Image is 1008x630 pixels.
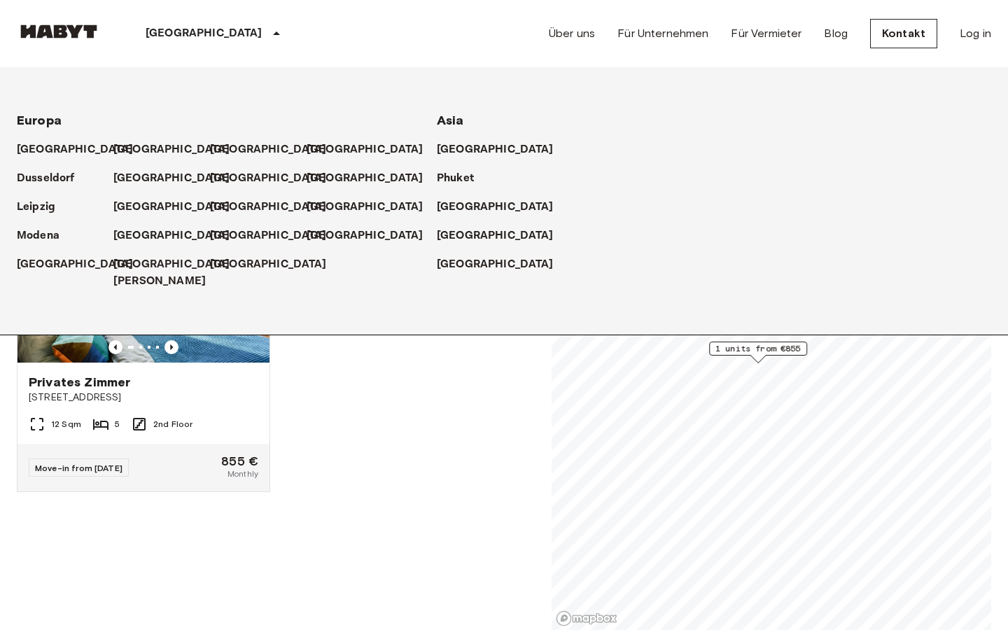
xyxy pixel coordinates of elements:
[153,418,192,430] span: 2nd Floor
[221,455,258,468] span: 855 €
[51,418,81,430] span: 12 Sqm
[210,141,341,158] a: [GEOGRAPHIC_DATA]
[549,25,595,42] a: Über uns
[437,170,488,187] a: Phuket
[731,25,801,42] a: Für Vermieter
[437,141,568,158] a: [GEOGRAPHIC_DATA]
[17,227,59,244] p: Modena
[17,170,89,187] a: Dusseldorf
[307,199,423,216] p: [GEOGRAPHIC_DATA]
[113,141,230,158] p: [GEOGRAPHIC_DATA]
[113,227,244,244] a: [GEOGRAPHIC_DATA]
[307,141,437,158] a: [GEOGRAPHIC_DATA]
[113,199,230,216] p: [GEOGRAPHIC_DATA]
[709,342,807,363] div: Map marker
[307,141,423,158] p: [GEOGRAPHIC_DATA]
[617,25,708,42] a: Für Unternehmen
[115,418,120,430] span: 5
[824,25,848,42] a: Blog
[210,170,327,187] p: [GEOGRAPHIC_DATA]
[307,170,423,187] p: [GEOGRAPHIC_DATA]
[960,25,991,42] a: Log in
[113,256,230,290] p: [GEOGRAPHIC_DATA][PERSON_NAME]
[35,463,122,473] span: Move-in from [DATE]
[17,194,270,492] a: Marketing picture of unit DE-07-006-001-05HFPrevious imagePrevious imagePrivates Zimmer[STREET_AD...
[210,256,327,273] p: [GEOGRAPHIC_DATA]
[113,141,244,158] a: [GEOGRAPHIC_DATA]
[17,199,69,216] a: Leipzig
[164,340,178,354] button: Previous image
[17,199,55,216] p: Leipzig
[17,141,148,158] a: [GEOGRAPHIC_DATA]
[113,256,244,290] a: [GEOGRAPHIC_DATA][PERSON_NAME]
[17,170,75,187] p: Dusseldorf
[29,391,258,405] span: [STREET_ADDRESS]
[715,342,801,355] span: 1 units from €855
[437,256,554,273] p: [GEOGRAPHIC_DATA]
[29,374,130,391] span: Privates Zimmer
[227,468,258,480] span: Monthly
[210,199,327,216] p: [GEOGRAPHIC_DATA]
[113,170,244,187] a: [GEOGRAPHIC_DATA]
[210,256,341,273] a: [GEOGRAPHIC_DATA]
[437,227,568,244] a: [GEOGRAPHIC_DATA]
[17,256,134,273] p: [GEOGRAPHIC_DATA]
[437,227,554,244] p: [GEOGRAPHIC_DATA]
[437,256,568,273] a: [GEOGRAPHIC_DATA]
[17,24,101,38] img: Habyt
[307,170,437,187] a: [GEOGRAPHIC_DATA]
[210,227,341,244] a: [GEOGRAPHIC_DATA]
[17,256,148,273] a: [GEOGRAPHIC_DATA]
[307,227,437,244] a: [GEOGRAPHIC_DATA]
[210,141,327,158] p: [GEOGRAPHIC_DATA]
[870,19,937,48] a: Kontakt
[210,227,327,244] p: [GEOGRAPHIC_DATA]
[17,113,62,128] span: Europa
[556,610,617,626] a: Mapbox logo
[108,340,122,354] button: Previous image
[17,141,134,158] p: [GEOGRAPHIC_DATA]
[113,199,244,216] a: [GEOGRAPHIC_DATA]
[437,170,474,187] p: Phuket
[210,199,341,216] a: [GEOGRAPHIC_DATA]
[17,227,73,244] a: Modena
[437,199,568,216] a: [GEOGRAPHIC_DATA]
[307,227,423,244] p: [GEOGRAPHIC_DATA]
[146,25,262,42] p: [GEOGRAPHIC_DATA]
[210,170,341,187] a: [GEOGRAPHIC_DATA]
[113,227,230,244] p: [GEOGRAPHIC_DATA]
[437,141,554,158] p: [GEOGRAPHIC_DATA]
[437,113,464,128] span: Asia
[307,199,437,216] a: [GEOGRAPHIC_DATA]
[437,199,554,216] p: [GEOGRAPHIC_DATA]
[113,170,230,187] p: [GEOGRAPHIC_DATA]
